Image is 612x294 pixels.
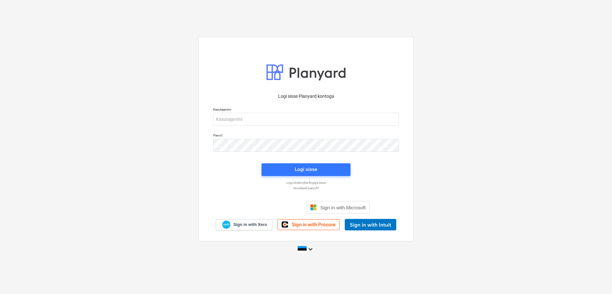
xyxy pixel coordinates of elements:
[213,107,399,113] p: Kasutajanimi
[233,222,267,228] span: Sign in with Xero
[213,93,399,100] p: Logi sisse Planyard kontoga
[310,204,317,211] img: Microsoft logo
[210,181,402,185] a: Logi ühekordse lingiga sisse
[292,222,335,228] span: Sign in with Procore
[213,113,399,126] input: Kasutajanimi
[210,186,402,190] a: Unustasid parooli?
[213,133,399,139] p: Parool
[262,163,350,176] button: Logi sisse
[239,200,304,214] iframe: Sign in with Google Button
[222,220,230,229] img: Xero logo
[320,205,366,210] span: Sign in with Microsoft
[216,219,273,230] a: Sign in with Xero
[295,165,317,174] div: Logi sisse
[278,219,340,230] a: Sign in with Procore
[307,245,314,253] i: keyboard_arrow_down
